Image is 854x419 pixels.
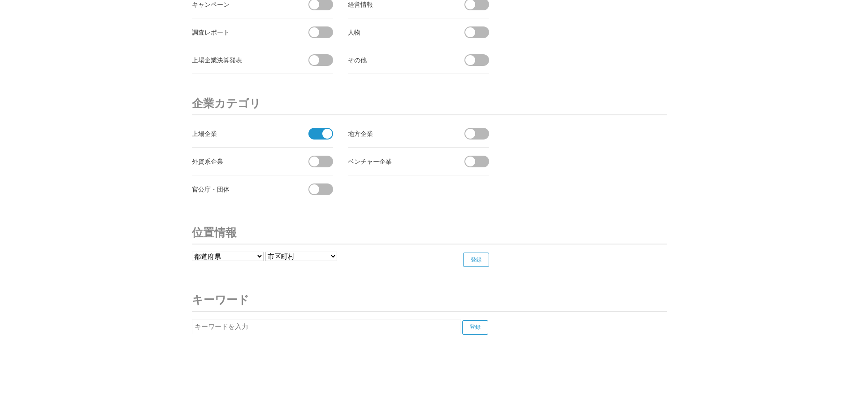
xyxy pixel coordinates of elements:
input: キーワードを入力 [192,319,460,334]
h3: キーワード [192,288,667,312]
div: 上場企業決算発表 [192,54,293,65]
div: 上場企業 [192,128,293,139]
div: 人物 [348,26,449,38]
div: 調査レポート [192,26,293,38]
h3: 位置情報 [192,221,667,244]
div: 外資系企業 [192,156,293,167]
input: 登録 [462,320,488,335]
input: 登録 [463,253,489,267]
h3: 企業カテゴリ [192,92,667,115]
div: ベンチャー企業 [348,156,449,167]
div: 地方企業 [348,128,449,139]
div: 官公庁・団体 [192,183,293,195]
div: その他 [348,54,449,65]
